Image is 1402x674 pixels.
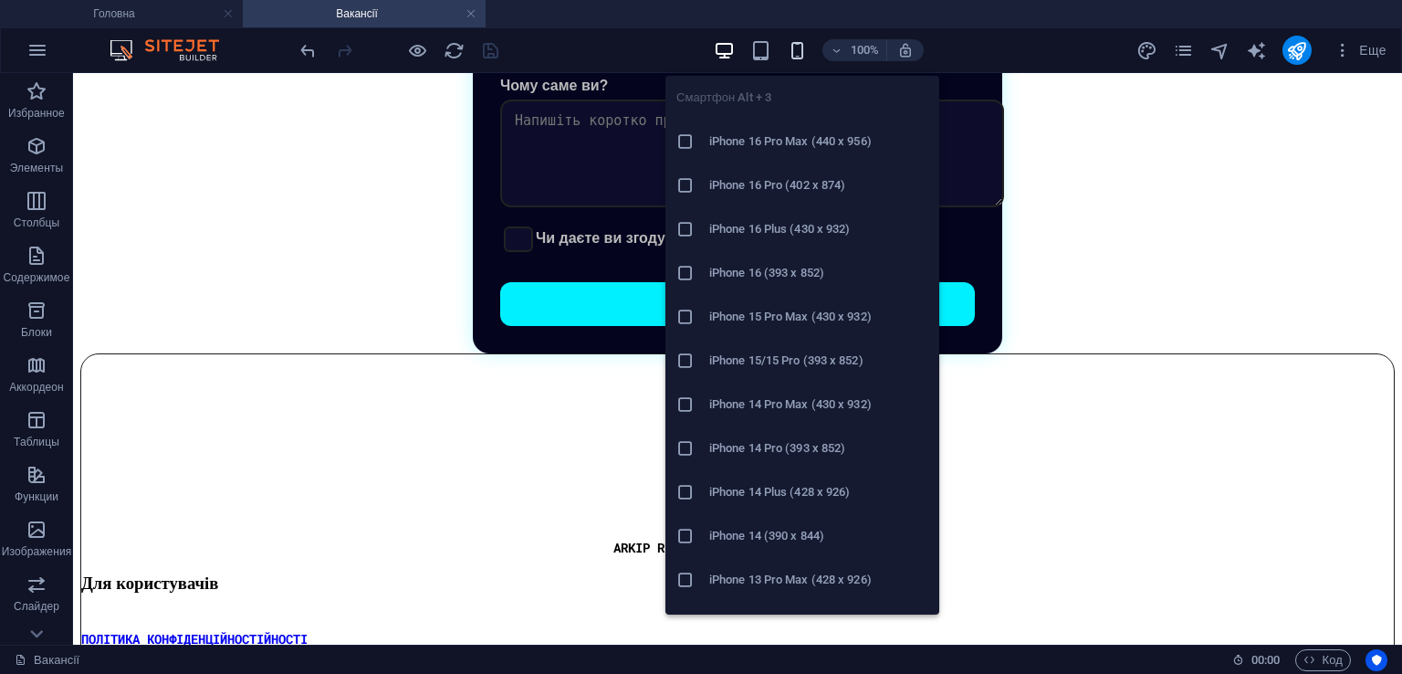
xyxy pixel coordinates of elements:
p: Содержимое [4,270,70,285]
button: 100% [822,39,887,61]
a: Щелкните для отмены выбора. Дважды щелкните, чтобы открыть Страницы [15,649,79,671]
h6: iPhone 14 (390 x 844) [709,525,928,547]
button: design [1136,39,1158,61]
i: Дизайн (Ctrl+Alt+Y) [1136,40,1157,61]
h6: iPhone 16 Pro Max (440 x 956) [709,131,928,153]
button: undo [297,39,319,61]
button: navigator [1209,39,1231,61]
button: reload [443,39,465,61]
p: Аккордеон [9,380,64,395]
button: pages [1173,39,1195,61]
button: Код [1295,649,1351,671]
p: Слайдер [14,599,59,614]
i: AI Writer [1246,40,1267,61]
h6: iPhone 13 Pro Max (428 x 926) [709,569,928,591]
p: Изображения [2,544,72,559]
i: Опубликовать [1286,40,1307,61]
i: Навигатор [1209,40,1230,61]
p: Избранное [8,106,65,121]
span: Еще [1334,41,1386,59]
button: Usercentrics [1365,649,1387,671]
p: Функции [15,490,58,504]
h6: 100% [850,39,879,61]
h4: Вакансії [243,4,486,24]
h6: iPhone 15 Pro Max (430 x 932) [709,306,928,328]
i: Страницы (Ctrl+Alt+S) [1173,40,1194,61]
h6: iPhone 15/15 Pro (393 x 852) [709,350,928,372]
p: Блоки [21,325,52,340]
h6: iPhone 16 (393 x 852) [709,262,928,284]
h6: iPhone 16 Pro (402 x 874) [709,174,928,196]
i: При изменении размера уровень масштабирования подстраивается автоматически в соответствии с выбра... [897,42,914,58]
h6: Время сеанса [1232,649,1281,671]
span: : [1264,653,1267,667]
button: Еще [1326,36,1394,65]
h6: iPhone 16 Plus (430 x 932) [709,218,928,240]
img: Editor Logo [105,39,242,61]
h6: iPhone 14 Pro (393 x 852) [709,437,928,459]
p: Столбцы [14,216,60,230]
button: text_generator [1246,39,1268,61]
h6: iPhone 13/13 Pro (390 x 844) [709,613,928,635]
button: publish [1282,36,1312,65]
h6: iPhone 14 Pro Max (430 x 932) [709,394,928,416]
h6: iPhone 14 Plus (428 x 926) [709,481,928,503]
p: Элементы [10,161,63,175]
span: Код [1303,649,1343,671]
span: 00 00 [1251,649,1280,671]
p: Таблицы [14,435,59,449]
